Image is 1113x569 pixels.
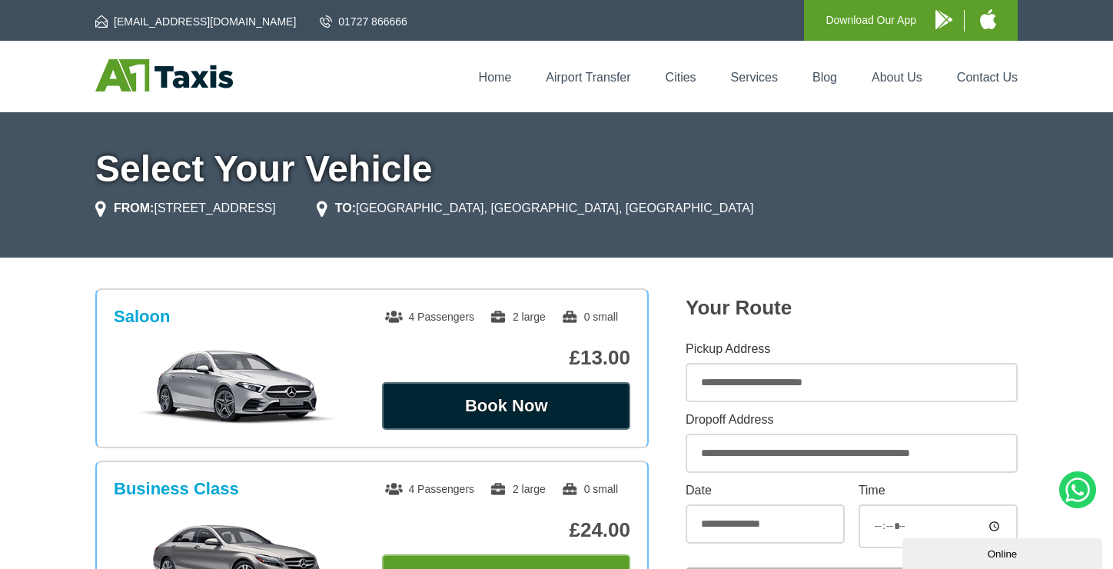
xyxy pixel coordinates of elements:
[320,14,407,29] a: 01727 866666
[546,71,630,84] a: Airport Transfer
[385,483,474,495] span: 4 Passengers
[382,382,630,430] button: Book Now
[666,71,696,84] a: Cities
[95,59,233,92] img: A1 Taxis St Albans LTD
[686,343,1018,355] label: Pickup Address
[114,479,239,499] h3: Business Class
[114,307,170,327] h3: Saloon
[859,484,1018,497] label: Time
[686,414,1018,426] label: Dropoff Address
[561,483,618,495] span: 0 small
[114,201,154,215] strong: FROM:
[479,71,512,84] a: Home
[490,483,546,495] span: 2 large
[935,10,952,29] img: A1 Taxis Android App
[317,199,754,218] li: [GEOGRAPHIC_DATA], [GEOGRAPHIC_DATA], [GEOGRAPHIC_DATA]
[385,311,474,323] span: 4 Passengers
[957,71,1018,84] a: Contact Us
[872,71,922,84] a: About Us
[382,346,630,370] p: £13.00
[490,311,546,323] span: 2 large
[980,9,996,29] img: A1 Taxis iPhone App
[561,311,618,323] span: 0 small
[122,348,354,425] img: Saloon
[686,296,1018,320] h2: Your Route
[686,484,845,497] label: Date
[812,71,837,84] a: Blog
[95,14,296,29] a: [EMAIL_ADDRESS][DOMAIN_NAME]
[95,151,1018,188] h1: Select Your Vehicle
[731,71,778,84] a: Services
[95,199,276,218] li: [STREET_ADDRESS]
[382,518,630,542] p: £24.00
[826,11,916,30] p: Download Our App
[335,201,356,215] strong: TO:
[902,535,1105,569] iframe: chat widget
